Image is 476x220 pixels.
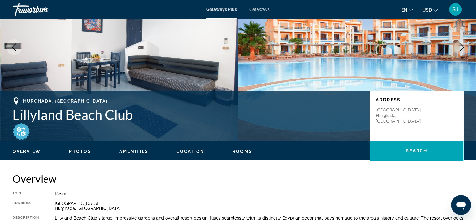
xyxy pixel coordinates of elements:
[422,8,432,13] span: USD
[13,123,30,140] img: All-inclusive package icon
[13,106,363,123] h1: Lillyland Beach Club
[376,97,457,102] p: Address
[206,7,237,12] a: Getaways Plus
[401,8,407,13] span: en
[233,149,252,154] button: Rooms
[23,99,107,104] span: Hurghada, [GEOGRAPHIC_DATA]
[69,149,91,154] button: Photos
[13,191,39,196] div: Type
[13,149,41,154] button: Overview
[119,149,148,154] button: Amenities
[55,201,463,211] div: [GEOGRAPHIC_DATA] Hurghada, [GEOGRAPHIC_DATA]
[177,149,204,154] button: Location
[370,141,463,161] button: Search
[422,5,438,14] button: Change currency
[452,6,458,13] span: SJ
[249,7,270,12] a: Getaways
[13,1,75,18] a: Travorium
[447,3,463,16] button: User Menu
[55,191,463,196] div: Resort
[406,148,427,153] span: Search
[451,195,471,215] iframe: Кнопка запуска окна обмена сообщениями
[6,39,22,55] button: Previous image
[401,5,413,14] button: Change language
[376,107,426,124] p: [GEOGRAPHIC_DATA] Hurghada, [GEOGRAPHIC_DATA]
[13,201,39,211] div: Address
[13,172,463,185] h2: Overview
[454,39,470,55] button: Next image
